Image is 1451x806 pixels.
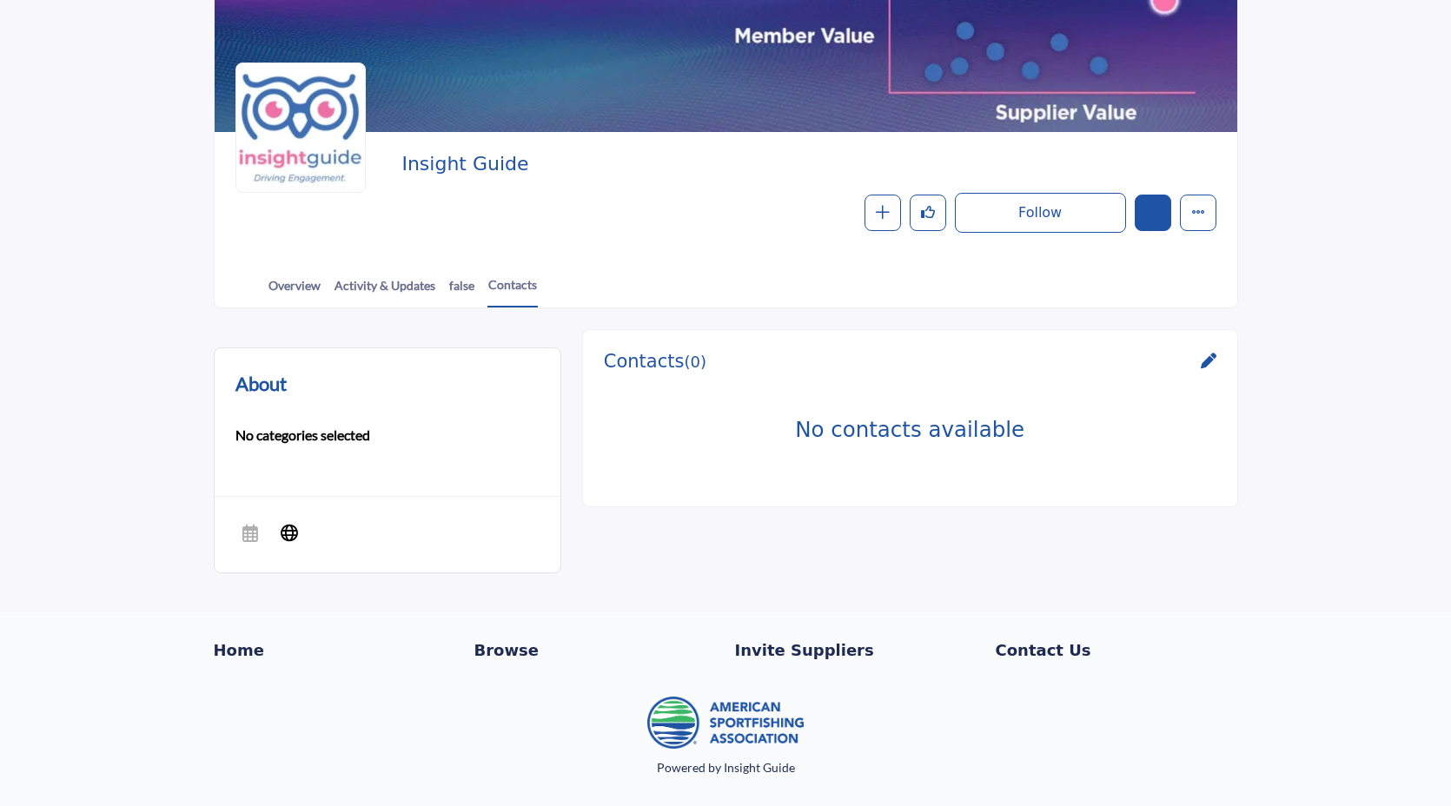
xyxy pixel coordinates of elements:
[647,697,804,749] img: No Site Logo
[1180,195,1216,231] button: More details
[735,638,977,662] a: Invite Suppliers
[334,276,436,307] a: Activity & Updates
[604,351,706,373] h3: Contacts
[235,425,370,446] b: No categories selected
[647,417,1173,442] h3: No contacts available
[448,276,475,307] a: false
[684,353,706,371] span: ( )
[268,276,321,307] a: Overview
[214,638,456,662] a: Home
[1201,353,1216,372] a: Link of redirect to contact page
[487,275,538,307] a: Contacts
[910,195,946,231] button: Like
[1135,195,1171,231] button: Edit company
[401,153,879,175] h2: Insight Guide
[235,369,287,398] h2: About
[955,193,1126,233] button: Follow
[474,638,717,662] a: Browse
[690,353,699,371] span: 0
[657,760,795,775] a: Powered by Insight Guide
[996,638,1238,662] a: Contact Us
